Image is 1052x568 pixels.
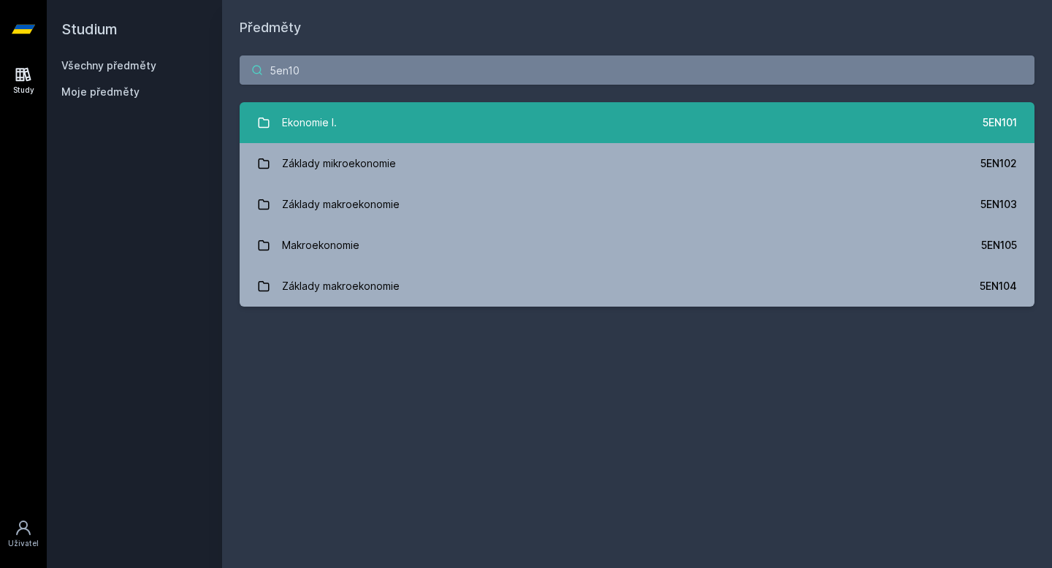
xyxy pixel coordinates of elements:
div: Základy mikroekonomie [282,149,396,178]
div: Základy makroekonomie [282,190,400,219]
div: 5EN101 [983,115,1017,130]
div: 5EN105 [981,238,1017,253]
a: Všechny předměty [61,59,156,72]
div: Study [13,85,34,96]
div: 5EN103 [980,197,1017,212]
a: Základy mikroekonomie 5EN102 [240,143,1034,184]
a: Ekonomie I. 5EN101 [240,102,1034,143]
h1: Předměty [240,18,1034,38]
span: Moje předměty [61,85,140,99]
a: Základy makroekonomie 5EN104 [240,266,1034,307]
div: 5EN104 [980,279,1017,293]
div: Základy makroekonomie [282,272,400,301]
div: Uživatel [8,538,39,549]
a: Uživatel [3,512,44,556]
a: Základy makroekonomie 5EN103 [240,184,1034,225]
a: Makroekonomie 5EN105 [240,225,1034,266]
div: Makroekonomie [282,231,359,260]
input: Název nebo ident předmětu… [240,55,1034,85]
div: 5EN102 [980,156,1017,171]
a: Study [3,58,44,103]
div: Ekonomie I. [282,108,337,137]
